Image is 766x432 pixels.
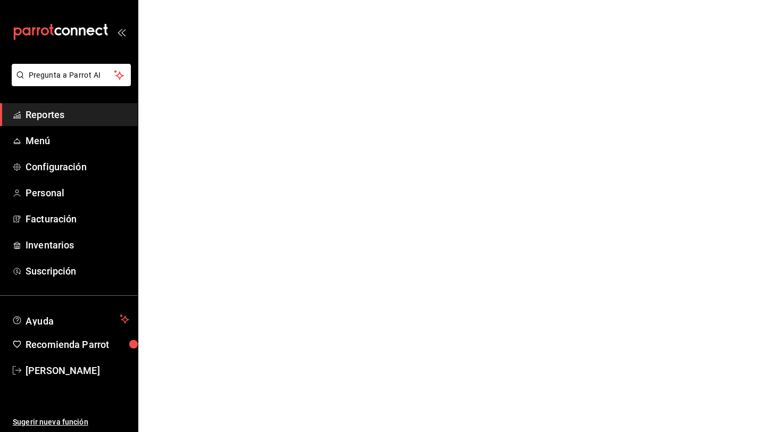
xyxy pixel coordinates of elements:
span: Sugerir nueva función [13,417,129,428]
span: Pregunta a Parrot AI [29,70,114,81]
span: Configuración [26,160,129,174]
span: [PERSON_NAME] [26,363,129,378]
span: Ayuda [26,313,115,326]
span: Inventarios [26,238,129,252]
span: Reportes [26,107,129,122]
span: Menú [26,134,129,148]
span: Personal [26,186,129,200]
span: Recomienda Parrot [26,337,129,352]
span: Facturación [26,212,129,226]
button: open_drawer_menu [117,28,126,36]
span: Suscripción [26,264,129,278]
a: Pregunta a Parrot AI [7,77,131,88]
button: Pregunta a Parrot AI [12,64,131,86]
